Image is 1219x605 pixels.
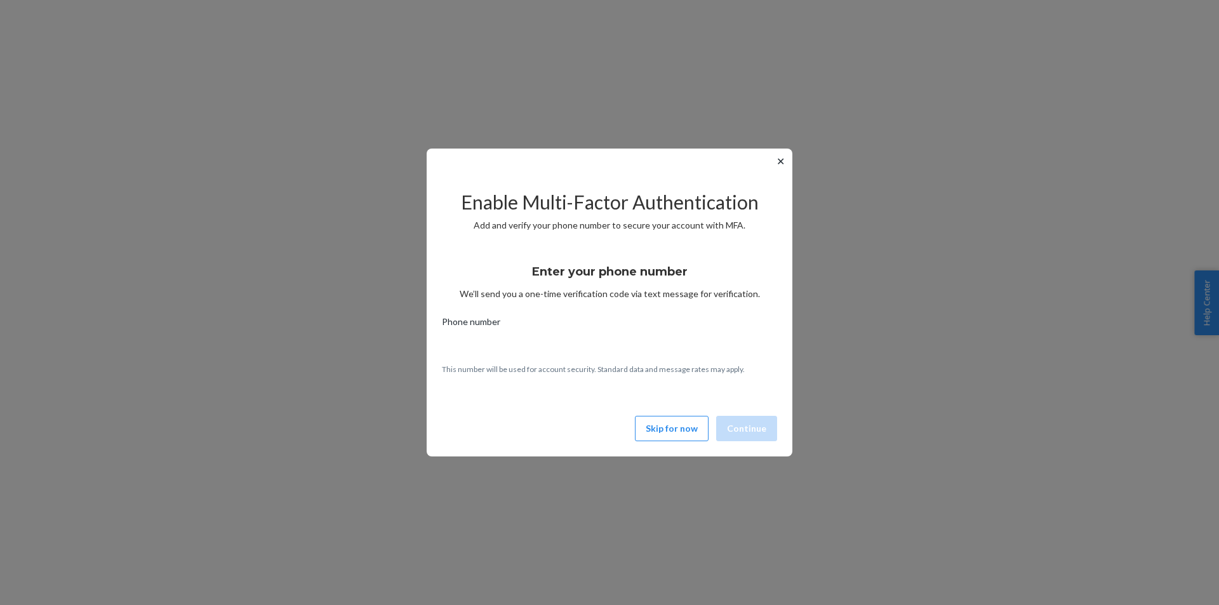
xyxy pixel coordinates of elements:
[442,364,777,375] p: This number will be used for account security. Standard data and message rates may apply.
[716,416,777,441] button: Continue
[442,316,500,333] span: Phone number
[442,219,777,232] p: Add and verify your phone number to secure your account with MFA.
[635,416,709,441] button: Skip for now
[442,253,777,300] div: We’ll send you a one-time verification code via text message for verification.
[532,263,688,280] h3: Enter your phone number
[442,192,777,213] h2: Enable Multi-Factor Authentication
[774,154,787,169] button: ✕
